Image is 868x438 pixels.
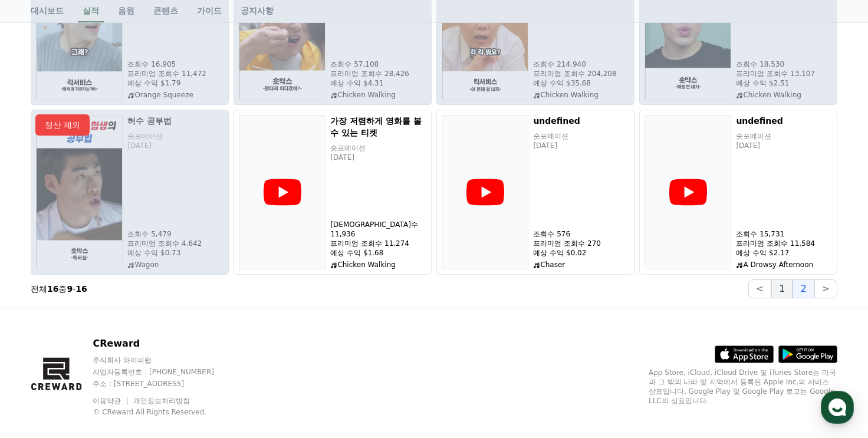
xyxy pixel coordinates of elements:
p: [DEMOGRAPHIC_DATA]수 11,936 [330,220,426,239]
p: Chaser [533,260,629,269]
p: 프리미엄 조회수 11,274 [330,239,426,248]
p: 조회수 15,731 [736,229,832,239]
p: [DATE] [330,153,426,162]
button: 가장 저렴하게 영화를 볼 수 있는 티켓 숏포메이션 [DATE] [DEMOGRAPHIC_DATA]수 11,936 프리미엄 조회수 11,274 예상 수익 $1.68 Chicken... [234,110,432,275]
a: 홈 [4,340,78,370]
button: < [748,279,771,298]
p: App Store, iCloud, iCloud Drive 및 iTunes Store는 미국과 그 밖의 나라 및 지역에서 등록된 Apple Inc.의 서비스 상표입니다. Goo... [649,368,837,406]
span: 홈 [37,358,44,367]
button: undefined 숏포메이션 [DATE] 조회수 15,731 프리미엄 조회수 11,584 예상 수익 $2.17 A Drowsy Afternoon [639,110,837,275]
span: 설정 [182,358,196,367]
button: > [814,279,837,298]
button: 1 [771,279,793,298]
p: CReward [93,337,236,351]
p: [DATE] [533,141,629,150]
p: 사업자등록번호 : [PHONE_NUMBER] [93,367,236,377]
p: 주소 : [STREET_ADDRESS] [93,379,236,388]
p: 전체 중 - [31,283,87,295]
h5: undefined [533,115,629,127]
h5: 가장 저렴하게 영화를 볼 수 있는 티켓 [330,115,426,139]
p: 숏포메이션 [736,131,832,141]
button: undefined 숏포메이션 [DATE] 조회수 576 프리미엄 조회수 270 예상 수익 $0.02 Chaser [436,110,634,275]
p: 숏포메이션 [533,131,629,141]
span: 대화 [108,358,122,368]
a: 설정 [152,340,226,370]
h5: undefined [736,115,832,127]
a: 개인정보처리방침 [133,397,190,405]
p: 예상 수익 $1.68 [330,248,426,258]
strong: 16 [47,284,58,294]
p: 프리미엄 조회수 11,584 [736,239,832,248]
p: 프리미엄 조회수 270 [533,239,629,248]
p: © CReward All Rights Reserved. [93,407,236,417]
p: 예상 수익 $2.17 [736,248,832,258]
button: 2 [793,279,814,298]
strong: 9 [67,284,73,294]
p: 숏포메이션 [330,143,426,153]
p: 예상 수익 $0.02 [533,248,629,258]
a: 대화 [78,340,152,370]
strong: 16 [75,284,87,294]
p: A Drowsy Afternoon [736,260,832,269]
p: 정산 제외 [35,114,90,136]
p: [DATE] [736,141,832,150]
p: 주식회사 와이피랩 [93,355,236,365]
a: 이용약관 [93,397,130,405]
p: Chicken Walking [330,260,426,269]
p: 조회수 576 [533,229,629,239]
